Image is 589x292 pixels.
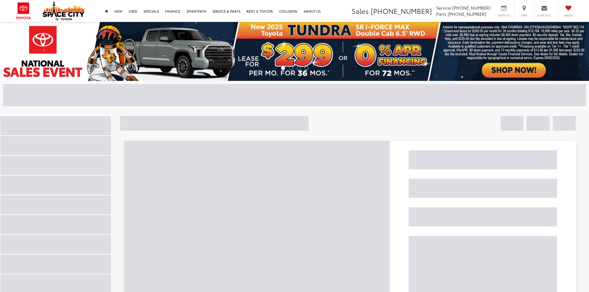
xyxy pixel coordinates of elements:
span: [PHONE_NUMBER] [452,5,491,11]
span: Service [497,13,511,17]
span: [PHONE_NUMBER] [371,6,432,16]
span: Sales [352,6,369,16]
span: Service [436,5,451,11]
span: [PHONE_NUMBER] [448,11,486,17]
span: Parts [436,11,446,17]
span: Saved [561,13,575,17]
img: Space City Toyota [43,1,84,20]
span: Contact [537,13,551,17]
span: Map [517,13,531,17]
